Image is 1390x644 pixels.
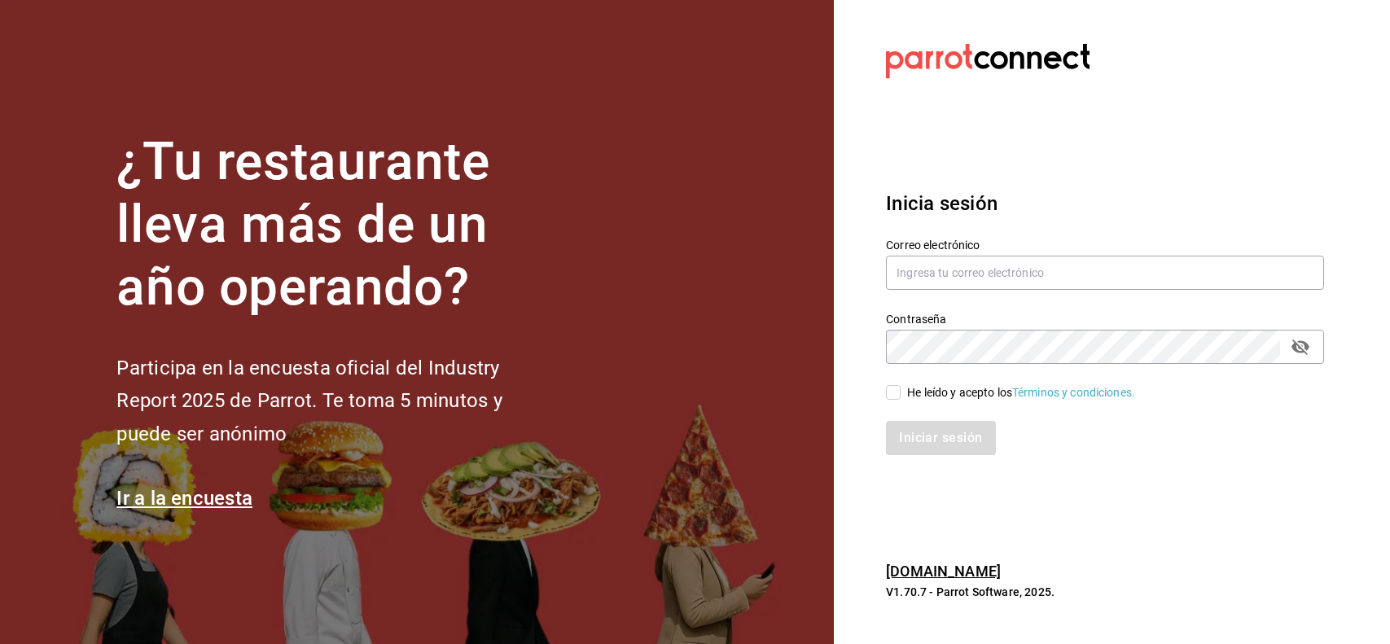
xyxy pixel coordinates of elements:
[116,352,556,451] h2: Participa en la encuesta oficial del Industry Report 2025 de Parrot. Te toma 5 minutos y puede se...
[1287,333,1314,361] button: passwordField
[886,584,1324,600] p: V1.70.7 - Parrot Software, 2025.
[886,563,1001,580] a: [DOMAIN_NAME]
[907,384,1135,401] div: He leído y acepto los
[886,256,1324,290] input: Ingresa tu correo electrónico
[1012,386,1135,399] a: Términos y condiciones.
[116,487,252,510] a: Ir a la encuesta
[116,131,556,318] h1: ¿Tu restaurante lleva más de un año operando?
[886,313,1324,325] label: Contraseña
[886,189,1324,218] h3: Inicia sesión
[886,239,1324,251] label: Correo electrónico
